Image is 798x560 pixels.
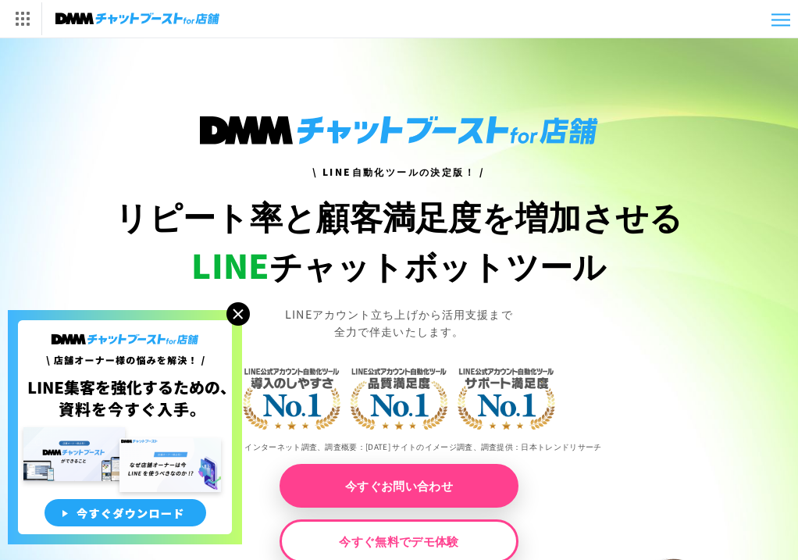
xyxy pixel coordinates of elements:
p: ※調査方法：インターネット調査、調査概要：[DATE] サイトのイメージ調査、調査提供：日本トレンドリサーチ [24,430,775,464]
img: 店舗オーナー様の悩みを解決!LINE集客を狂化するための資料を今すぐ入手! [8,310,242,544]
a: 今すぐお問い合わせ [280,464,518,508]
span: LINE [191,241,269,288]
p: LINEアカウント立ち上げから活用支援まで 全力で伴走いたします。 [27,305,770,339]
h1: リピート率と顧客満足度を増加させる チャットボットツール [24,191,775,290]
a: 店舗オーナー様の悩みを解決!LINE集客を狂化するための資料を今すぐ入手! [8,310,242,329]
img: サービス [2,2,41,35]
h3: \ LINE自動化ツールの決定版！ / [24,165,775,180]
img: チャットブーストfor店舗 [55,8,219,30]
img: LINE公式アカウント自動化ツール導入のしやすさNo.1｜LINE公式アカウント自動化ツール品質満足度No.1｜LINE公式アカウント自動化ツールサポート満足度No.1 [243,357,555,430]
